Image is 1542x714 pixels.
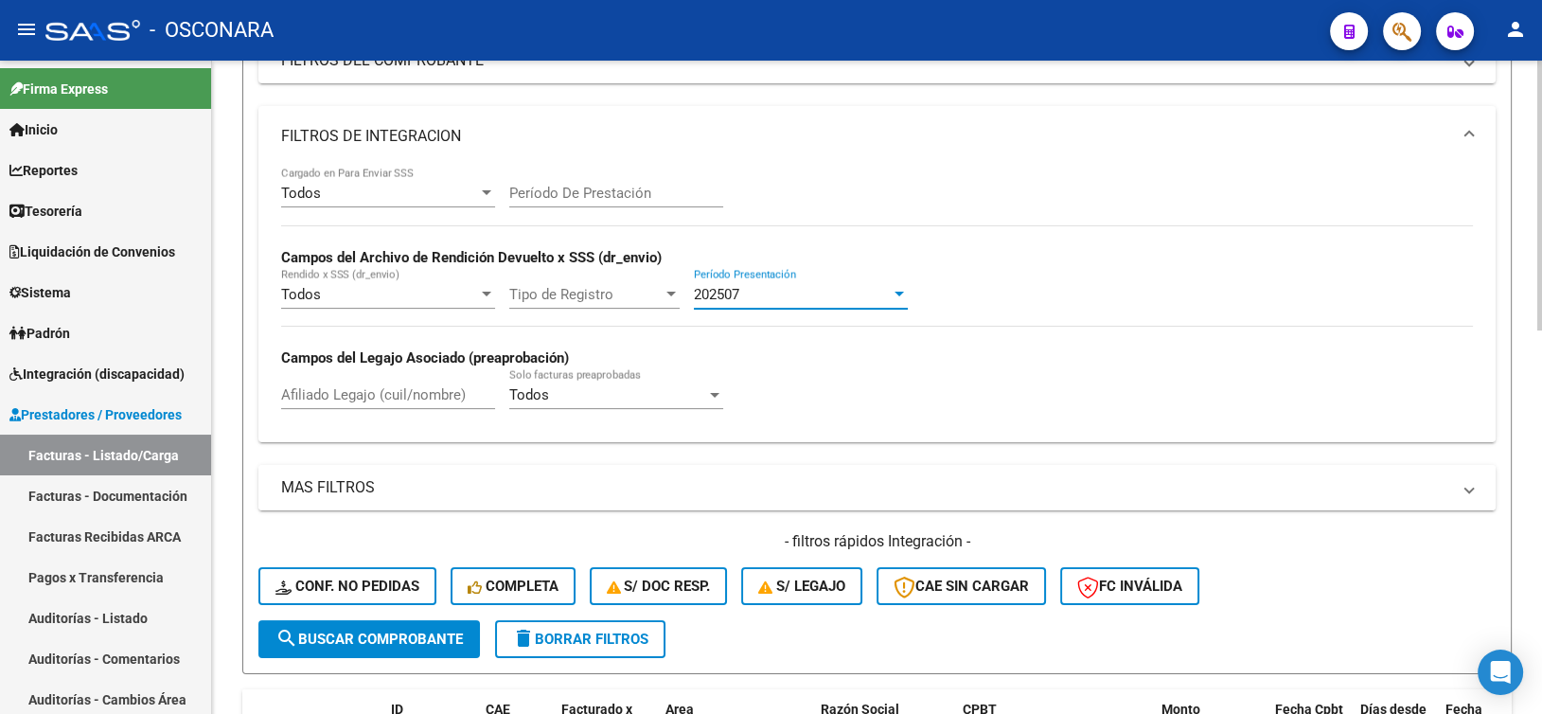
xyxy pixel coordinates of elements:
[9,241,175,262] span: Liquidación de Convenios
[512,627,535,650] mat-icon: delete
[9,160,78,181] span: Reportes
[468,578,558,595] span: Completa
[258,531,1496,552] h4: - filtros rápidos Integración -
[15,18,38,41] mat-icon: menu
[1504,18,1527,41] mat-icon: person
[9,323,70,344] span: Padrón
[258,567,436,605] button: Conf. no pedidas
[258,106,1496,167] mat-expansion-panel-header: FILTROS DE INTEGRACION
[758,578,845,595] span: S/ legajo
[281,477,1450,498] mat-panel-title: MAS FILTROS
[1077,578,1182,595] span: FC Inválida
[451,567,576,605] button: Completa
[512,631,648,648] span: Borrar Filtros
[9,201,82,222] span: Tesorería
[258,167,1496,442] div: FILTROS DE INTEGRACION
[9,364,185,384] span: Integración (discapacidad)
[509,386,549,403] span: Todos
[281,286,321,303] span: Todos
[509,286,663,303] span: Tipo de Registro
[281,185,321,202] span: Todos
[694,286,739,303] span: 202507
[1478,650,1523,695] div: Open Intercom Messenger
[281,249,662,266] strong: Campos del Archivo de Rendición Devuelto x SSS (dr_envio)
[607,578,711,595] span: S/ Doc Resp.
[275,627,298,650] mat-icon: search
[275,578,419,595] span: Conf. no pedidas
[150,9,274,51] span: - OSCONARA
[590,567,728,605] button: S/ Doc Resp.
[258,465,1496,510] mat-expansion-panel-header: MAS FILTROS
[894,578,1029,595] span: CAE SIN CARGAR
[281,126,1450,147] mat-panel-title: FILTROS DE INTEGRACION
[258,620,480,658] button: Buscar Comprobante
[9,119,58,140] span: Inicio
[495,620,665,658] button: Borrar Filtros
[281,349,569,366] strong: Campos del Legajo Asociado (preaprobación)
[275,631,463,648] span: Buscar Comprobante
[1060,567,1199,605] button: FC Inválida
[9,282,71,303] span: Sistema
[9,404,182,425] span: Prestadores / Proveedores
[877,567,1046,605] button: CAE SIN CARGAR
[9,79,108,99] span: Firma Express
[741,567,862,605] button: S/ legajo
